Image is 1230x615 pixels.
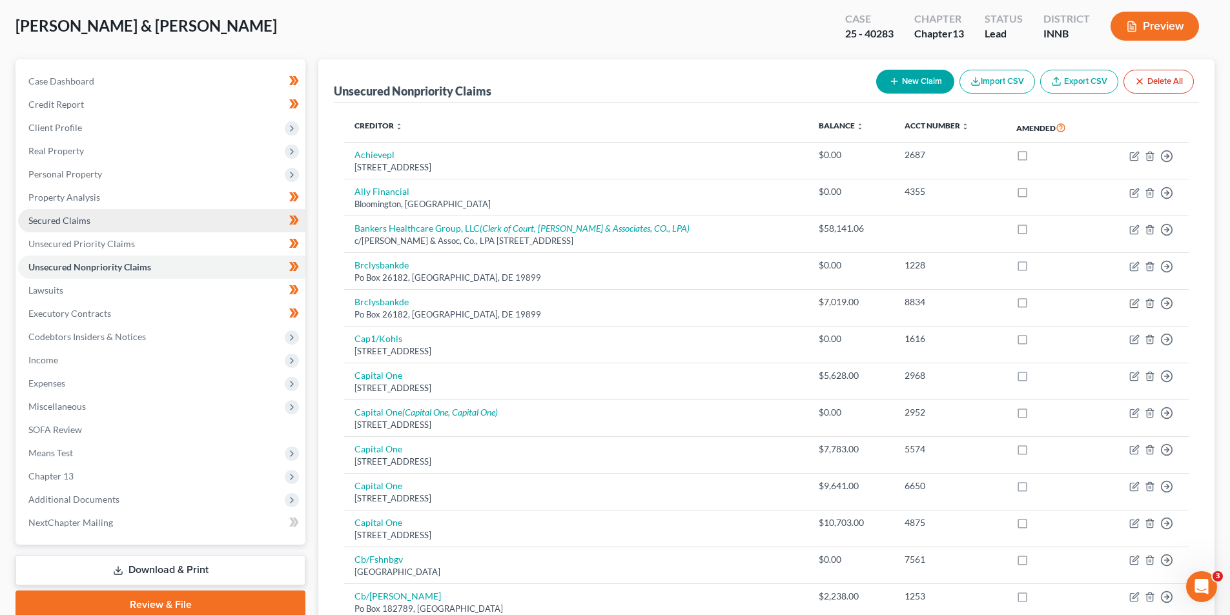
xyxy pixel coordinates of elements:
a: Capital One [354,370,402,381]
div: Lead [985,26,1023,41]
div: INNB [1043,26,1090,41]
button: New Claim [876,70,954,94]
div: Unsecured Nonpriority Claims [334,83,491,99]
a: Bankers Healthcare Group, LLC(Clerk of Court, [PERSON_NAME] & Associates, CO., LPA) [354,223,690,234]
div: 4355 [905,185,995,198]
a: Case Dashboard [18,70,305,93]
div: 2687 [905,148,995,161]
span: Secured Claims [28,215,90,226]
div: Case [845,12,894,26]
a: NextChapter Mailing [18,511,305,534]
a: Brclysbankde [354,296,409,307]
span: [PERSON_NAME] & [PERSON_NAME] [15,16,277,35]
a: Executory Contracts [18,302,305,325]
i: (Capital One, Capital One) [402,407,498,418]
div: $58,141.06 [819,222,884,235]
span: Chapter 13 [28,470,74,481]
a: Credit Report [18,93,305,116]
div: 8834 [905,296,995,308]
div: Po Box 182789, [GEOGRAPHIC_DATA] [354,603,798,615]
button: Preview [1111,12,1199,41]
span: Case Dashboard [28,76,94,86]
div: 25 - 40283 [845,26,894,41]
a: Achievepl [354,149,395,160]
div: [GEOGRAPHIC_DATA] [354,566,798,578]
span: Unsecured Nonpriority Claims [28,261,151,272]
a: Export CSV [1040,70,1118,94]
span: Real Property [28,145,84,156]
span: Credit Report [28,99,84,110]
div: c/[PERSON_NAME] & Assoc, Co., LPA [STREET_ADDRESS] [354,235,798,247]
i: unfold_more [961,123,969,130]
a: Capital One [354,480,402,491]
div: Po Box 26182, [GEOGRAPHIC_DATA], DE 19899 [354,272,798,284]
div: $0.00 [819,259,884,272]
button: Import CSV [959,70,1035,94]
span: Unsecured Priority Claims [28,238,135,249]
a: Cb/[PERSON_NAME] [354,590,441,601]
div: $0.00 [819,332,884,345]
div: 2968 [905,369,995,382]
span: 13 [952,27,964,39]
div: [STREET_ADDRESS] [354,492,798,505]
div: District [1043,12,1090,26]
a: Download & Print [15,555,305,585]
a: Brclysbankde [354,259,409,270]
i: unfold_more [856,123,864,130]
span: Additional Documents [28,494,119,505]
iframe: Intercom live chat [1186,571,1217,602]
div: $0.00 [819,553,884,566]
div: [STREET_ADDRESS] [354,382,798,394]
a: Acct Number unfold_more [905,121,969,130]
div: Chapter [914,26,964,41]
span: 3 [1213,571,1223,581]
a: Balance unfold_more [819,121,864,130]
div: 1616 [905,332,995,345]
a: Ally Financial [354,186,409,197]
div: [STREET_ADDRESS] [354,161,798,174]
span: Miscellaneous [28,401,86,412]
a: Unsecured Priority Claims [18,232,305,256]
div: $5,628.00 [819,369,884,382]
span: Means Test [28,447,73,458]
button: Delete All [1123,70,1194,94]
a: SOFA Review [18,418,305,441]
div: [STREET_ADDRESS] [354,456,798,468]
div: 7561 [905,553,995,566]
span: Executory Contracts [28,308,111,319]
span: Lawsuits [28,285,63,296]
span: Personal Property [28,168,102,179]
div: $0.00 [819,185,884,198]
div: $0.00 [819,406,884,419]
div: Po Box 26182, [GEOGRAPHIC_DATA], DE 19899 [354,308,798,321]
a: Capital One [354,443,402,454]
span: Codebtors Insiders & Notices [28,331,146,342]
a: Capital One(Capital One, Capital One) [354,407,498,418]
div: 1228 [905,259,995,272]
div: [STREET_ADDRESS] [354,529,798,541]
div: $10,703.00 [819,516,884,529]
div: $7,019.00 [819,296,884,308]
div: [STREET_ADDRESS] [354,419,798,431]
div: $7,783.00 [819,443,884,456]
a: Lawsuits [18,279,305,302]
th: Amended [1006,113,1098,143]
div: $2,238.00 [819,590,884,603]
div: $9,641.00 [819,479,884,492]
div: 6650 [905,479,995,492]
a: Cap1/Kohls [354,333,402,344]
div: Status [985,12,1023,26]
div: $0.00 [819,148,884,161]
span: Income [28,354,58,365]
div: Chapter [914,12,964,26]
a: Unsecured Nonpriority Claims [18,256,305,279]
a: Cb/Fshnbgv [354,554,403,565]
div: 1253 [905,590,995,603]
i: unfold_more [395,123,403,130]
a: Capital One [354,517,402,528]
span: Property Analysis [28,192,100,203]
div: [STREET_ADDRESS] [354,345,798,358]
a: Creditor unfold_more [354,121,403,130]
div: 4875 [905,516,995,529]
span: Expenses [28,378,65,388]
